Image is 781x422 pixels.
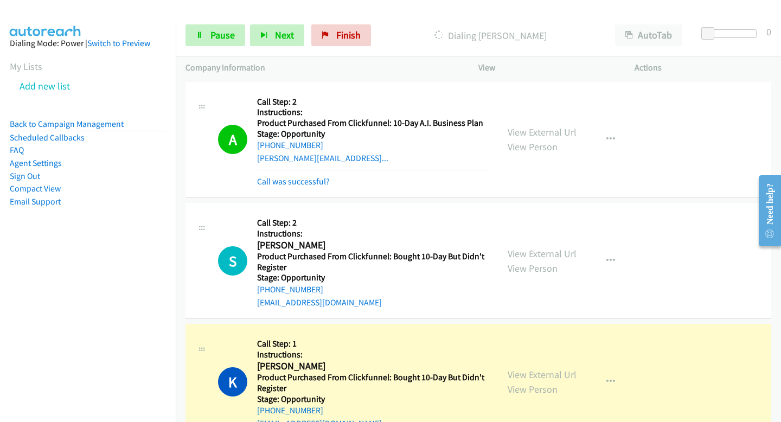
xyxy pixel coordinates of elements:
[766,24,771,39] div: 0
[185,24,245,46] a: Pause
[257,297,382,308] a: [EMAIL_ADDRESS][DOMAIN_NAME]
[210,29,235,41] span: Pause
[10,119,124,129] a: Back to Campaign Management
[478,61,615,74] p: View
[257,176,330,187] a: Call was successful?
[257,372,488,393] h5: Product Purchased From Clickfunnel: Bought 10-Day But Didn't Register
[311,24,371,46] a: Finish
[257,405,323,415] a: [PHONE_NUMBER]
[275,29,294,41] span: Next
[257,360,488,373] h2: [PERSON_NAME]
[10,37,166,50] div: Dialing Mode: Power |
[10,196,61,207] a: Email Support
[185,61,459,74] p: Company Information
[508,126,577,138] a: View External Url
[508,247,577,260] a: View External Url
[257,107,488,118] h5: Instructions:
[257,129,488,139] h5: Stage: Opportunity
[10,183,61,194] a: Compact View
[508,262,558,274] a: View Person
[508,368,577,381] a: View External Url
[218,246,247,276] h1: S
[218,367,247,397] h1: K
[257,228,488,239] h5: Instructions:
[336,29,361,41] span: Finish
[257,349,488,360] h5: Instructions:
[508,140,558,153] a: View Person
[257,97,488,107] h5: Call Step: 2
[10,171,40,181] a: Sign Out
[20,80,70,92] a: Add new list
[218,125,247,154] h1: A
[257,272,488,283] h5: Stage: Opportunity
[257,251,488,272] h5: Product Purchased From Clickfunnel: Bought 10-Day But Didn't Register
[10,145,24,155] a: FAQ
[218,246,247,276] div: The call is yet to be attempted
[10,158,62,168] a: Agent Settings
[615,24,682,46] button: AutoTab
[257,218,488,228] h5: Call Step: 2
[257,140,323,150] a: [PHONE_NUMBER]
[10,132,85,143] a: Scheduled Callbacks
[10,60,42,73] a: My Lists
[257,239,488,252] h2: [PERSON_NAME]
[257,284,323,295] a: [PHONE_NUMBER]
[386,28,596,43] p: Dialing [PERSON_NAME]
[250,24,304,46] button: Next
[707,29,757,38] div: Delay between calls (in seconds)
[87,38,150,48] a: Switch to Preview
[750,168,781,254] iframe: Resource Center
[257,394,488,405] h5: Stage: Opportunity
[635,61,771,74] p: Actions
[257,338,488,349] h5: Call Step: 1
[257,153,388,163] a: [PERSON_NAME][EMAIL_ADDRESS]...
[508,383,558,395] a: View Person
[257,118,488,129] h5: Product Purchased From Clickfunnel: 10-Day A.I. Business Plan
